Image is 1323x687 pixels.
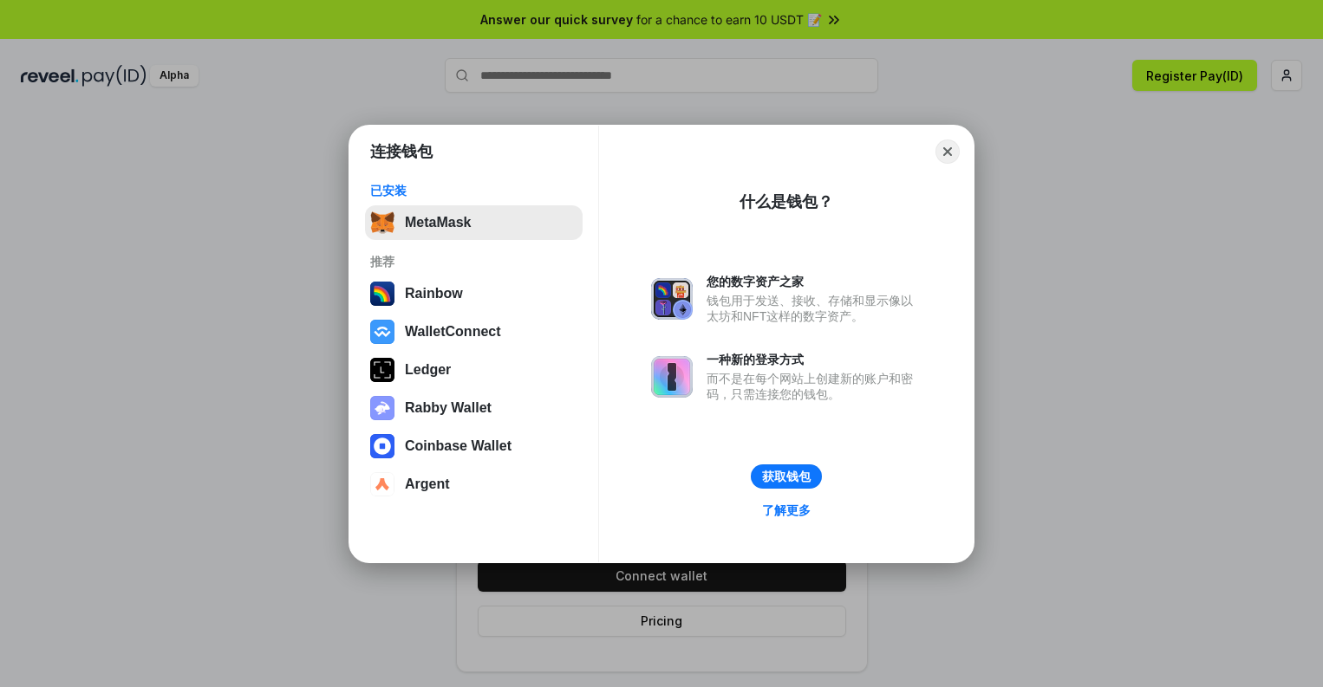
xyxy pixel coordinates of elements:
button: 获取钱包 [751,464,822,489]
h1: 连接钱包 [370,141,433,162]
div: WalletConnect [405,324,501,340]
img: svg+xml,%3Csvg%20xmlns%3D%22http%3A%2F%2Fwww.w3.org%2F2000%2Fsvg%22%20width%3D%2228%22%20height%3... [370,358,394,382]
div: 钱包用于发送、接收、存储和显示像以太坊和NFT这样的数字资产。 [707,293,922,324]
button: Ledger [365,353,583,387]
button: MetaMask [365,205,583,240]
button: Rabby Wallet [365,391,583,425]
div: Argent [405,476,450,492]
div: 而不是在每个网站上创建新的账户和密码，只需连接您的钱包。 [707,371,922,402]
img: svg+xml,%3Csvg%20xmlns%3D%22http%3A%2F%2Fwww.w3.org%2F2000%2Fsvg%22%20fill%3D%22none%22%20viewBox... [651,278,693,320]
button: WalletConnect [365,314,583,349]
div: 已安装 [370,183,577,198]
button: Rainbow [365,276,583,311]
img: svg+xml,%3Csvg%20width%3D%22120%22%20height%3D%22120%22%20viewBox%3D%220%200%20120%20120%22%20fil... [370,282,394,306]
a: 了解更多 [752,499,821,522]
div: Rabby Wallet [405,400,492,416]
div: Coinbase Wallet [405,438,512,454]
img: svg+xml,%3Csvg%20xmlns%3D%22http%3A%2F%2Fwww.w3.org%2F2000%2Fsvg%22%20fill%3D%22none%22%20viewBox... [651,356,693,398]
div: 推荐 [370,254,577,269]
div: Rainbow [405,286,463,301]
img: svg+xml,%3Csvg%20width%3D%2228%22%20height%3D%2228%22%20viewBox%3D%220%200%2028%2028%22%20fill%3D... [370,320,394,344]
img: svg+xml,%3Csvg%20width%3D%2228%22%20height%3D%2228%22%20viewBox%3D%220%200%2028%2028%22%20fill%3D... [370,472,394,496]
div: 您的数字资产之家 [707,274,922,289]
div: 什么是钱包？ [740,191,833,212]
div: Ledger [405,362,451,378]
div: 一种新的登录方式 [707,352,922,367]
div: 获取钱包 [762,469,811,484]
img: svg+xml,%3Csvg%20fill%3D%22none%22%20height%3D%2233%22%20viewBox%3D%220%200%2035%2033%22%20width%... [370,211,394,235]
button: Coinbase Wallet [365,429,583,463]
button: Argent [365,467,583,502]
img: svg+xml,%3Csvg%20xmlns%3D%22http%3A%2F%2Fwww.w3.org%2F2000%2Fsvg%22%20fill%3D%22none%22%20viewBox... [370,396,394,420]
button: Close [935,139,960,164]
div: 了解更多 [762,502,811,518]
div: MetaMask [405,215,471,230]
img: svg+xml,%3Csvg%20width%3D%2228%22%20height%3D%2228%22%20viewBox%3D%220%200%2028%2028%22%20fill%3D... [370,434,394,458]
